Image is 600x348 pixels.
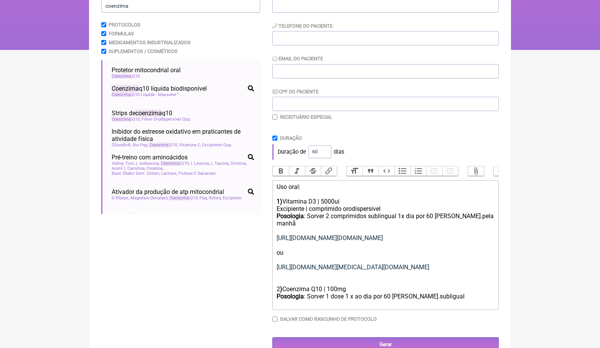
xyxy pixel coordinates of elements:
button: Decrease Level [426,166,442,176]
span: Excipiente Qsp [202,143,232,147]
span: Duração de [278,149,306,155]
span: coenzima [135,109,162,117]
div: : Sorver 2 comprimidos sublingual 1x dia por 60 [PERSON_NAME].pela manhã ou [277,212,495,285]
span: Tcm [125,161,135,166]
strong: Posologia [277,293,304,300]
label: CPF do Paciente [272,89,318,94]
span: q10 líquida biodisponível [112,85,207,92]
span: Coenzima [112,92,132,97]
span: Filme Orodispersível Qsp [142,117,191,122]
div: Excipiente | comprimido orodispersível [277,205,495,212]
button: Heading [346,166,363,176]
button: Attach Files [468,166,484,176]
span: Coenzima [161,161,181,166]
button: Strikethrough [305,166,321,176]
span: Base Shake Sem: Glúten, Lactose, Frutose E Sacarose [112,171,217,176]
span: Q10 Líquida - Maxsolve™ [112,92,180,97]
span: Ornitina [231,161,247,166]
label: Protocolos [109,22,140,28]
button: Code [378,166,394,176]
a: [URL][DOMAIN_NAME][DOMAIN_NAME] [277,234,383,242]
label: Receituário Especial [280,114,332,120]
span: D Ribose [112,196,129,201]
strong: Posologia [277,212,304,220]
label: Medicamentos Industrializados [109,40,191,45]
div: Uso oral: [277,183,495,198]
span: Acetil L Carnitina [112,166,145,171]
label: Duração [280,135,302,141]
span: Q10 [161,161,190,166]
a: [URL][DOMAIN_NAME][MEDICAL_DATA][DOMAIN_NAME] [277,263,429,271]
strong: 1) [277,198,282,205]
span: L Leucina [191,161,210,166]
label: Email do Paciente [272,56,323,61]
label: Formulas [109,31,134,36]
div: Vitamina D3 | 5000ui [277,198,495,205]
span: Coenzima [149,143,170,147]
span: Magnésio Dimalato [130,196,168,201]
span: Glisodin® [112,143,132,147]
button: Numbers [410,166,427,176]
button: Undo [494,166,510,176]
span: Pré-treino com aminoácidos [112,154,188,161]
label: Telefone do Paciente [272,23,333,29]
span: Relora [209,196,222,201]
button: Bullets [394,166,410,176]
span: Vitamina C [179,143,201,147]
span: dias [334,149,344,155]
button: Italic [289,166,305,176]
span: Coenzima [170,196,190,201]
span: Creatina [147,166,163,171]
button: Increase Level [442,166,458,176]
span: Bio Pqq [133,143,148,147]
span: L Taurina [211,161,229,166]
span: Reequilíbrio do limiar da dor [112,213,188,220]
button: Quote [363,166,379,176]
span: Q10 [170,196,198,201]
span: L Isoleucina [136,161,160,166]
span: Inibidor do estresse oxidativo em praticantes de atividade física [112,128,254,143]
span: Valina [112,161,124,166]
span: Coenzima [112,74,132,79]
span: Pqq [199,196,208,201]
span: Coenzima [112,85,139,92]
button: Bold [273,166,289,176]
label: Suplementos / Cosméticos [109,48,178,54]
span: Strips de q10 [112,109,172,117]
span: Q10 [149,143,178,147]
span: Q10 [112,117,140,122]
div: 2 Coenzima Q10 | 100mg [277,285,495,293]
span: Coenzima [112,117,132,122]
span: Excipiene [223,196,242,201]
span: Q10 [112,74,141,79]
div: : Sorver 1 dose 1 x ao dia por 60 [PERSON_NAME].subligual [277,293,495,307]
label: Salvar como rascunho de Protocolo [280,316,377,322]
span: Protetor mitocondrial oral [112,66,181,74]
span: Ativador da produção de atp mitocondrial [112,188,224,196]
strong: ) [280,285,282,293]
button: Link [321,166,337,176]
